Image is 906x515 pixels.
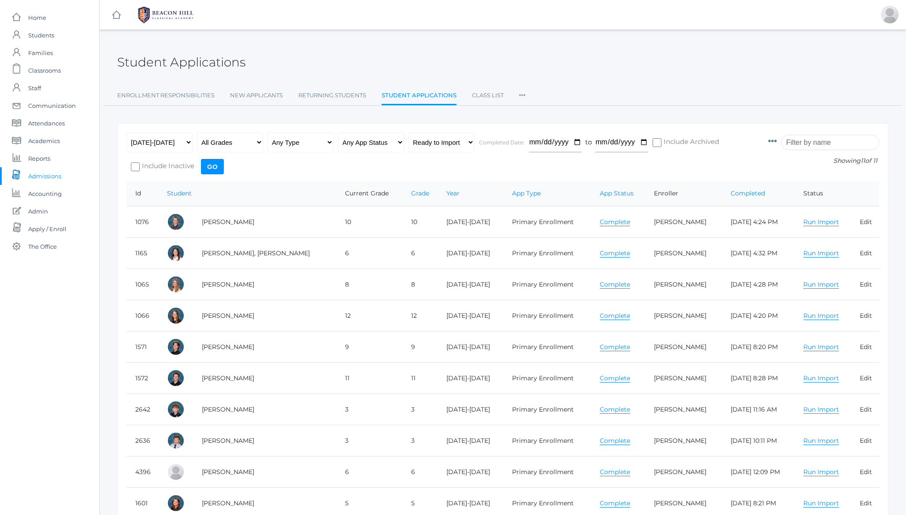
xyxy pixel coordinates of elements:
[140,161,194,172] span: Include Inactive
[860,499,872,507] a: Edit
[126,269,158,300] td: 1065
[202,405,254,413] a: [PERSON_NAME]
[661,137,719,148] span: Include Archived
[600,280,630,289] a: Complete
[503,331,591,363] td: Primary Enrollment
[201,159,224,174] input: Go
[600,343,630,351] a: Complete
[126,425,158,456] td: 2636
[126,456,158,488] td: 4396
[803,218,839,226] a: Run Import
[336,269,402,300] td: 8
[167,307,185,324] div: Noelle Bradley
[503,206,591,238] td: Primary Enrollment
[28,167,61,185] span: Admissions
[167,463,185,481] div: MJ Mendoza
[402,363,438,394] td: 11
[126,363,158,394] td: 1572
[117,87,215,104] a: Enrollment Responsibilities
[860,468,872,476] a: Edit
[28,62,61,79] span: Classrooms
[860,312,872,320] a: Edit
[28,150,50,167] span: Reports
[336,363,402,394] td: 11
[28,114,65,132] span: Attendances
[28,132,60,150] span: Academics
[600,189,634,197] a: App Status
[654,437,706,445] a: [PERSON_NAME]
[881,6,899,23] div: Jason Roberts
[722,238,795,269] td: [DATE] 4:32 PM
[126,206,158,238] td: 1076
[438,456,504,488] td: [DATE]-[DATE]
[202,468,254,476] a: [PERSON_NAME]
[438,425,504,456] td: [DATE]-[DATE]
[803,374,839,383] a: Run Import
[28,79,41,97] span: Staff
[202,218,254,226] a: [PERSON_NAME]
[336,206,402,238] td: 10
[654,499,706,507] a: [PERSON_NAME]
[472,87,504,104] a: Class List
[860,249,872,257] a: Edit
[503,425,591,456] td: Primary Enrollment
[336,425,402,456] td: 3
[336,181,402,206] th: Current Grade
[479,139,524,146] label: Completed Date:
[600,249,630,257] a: Complete
[28,44,53,62] span: Families
[529,132,582,152] input: From
[446,189,460,197] a: Year
[336,456,402,488] td: 6
[402,300,438,331] td: 12
[654,374,706,382] a: [PERSON_NAME]
[28,9,46,26] span: Home
[722,206,795,238] td: [DATE] 4:24 PM
[860,405,872,413] a: Edit
[503,269,591,300] td: Primary Enrollment
[117,55,245,69] h2: Student Applications
[167,369,185,387] div: Noah Burr
[860,437,872,445] a: Edit
[438,331,504,363] td: [DATE]-[DATE]
[28,185,62,202] span: Accounting
[167,401,185,418] div: Caleb Carpenter
[167,244,185,262] div: Finnley Bradley
[402,238,438,269] td: 6
[402,206,438,238] td: 10
[861,157,865,165] span: 11
[202,437,254,445] a: [PERSON_NAME]
[768,156,879,166] p: Showing of 11
[860,343,872,351] a: Edit
[722,394,795,425] td: [DATE] 11:16 AM
[503,300,591,331] td: Primary Enrollment
[600,437,630,445] a: Complete
[654,343,706,351] a: [PERSON_NAME]
[803,437,839,445] a: Run Import
[438,363,504,394] td: [DATE]-[DATE]
[503,456,591,488] td: Primary Enrollment
[402,269,438,300] td: 8
[336,394,402,425] td: 3
[28,202,48,220] span: Admin
[202,280,254,288] a: [PERSON_NAME]
[402,394,438,425] td: 3
[803,280,839,289] a: Run Import
[28,238,57,255] span: The Office
[654,312,706,320] a: [PERSON_NAME]
[167,189,192,197] a: Student
[722,425,795,456] td: [DATE] 10:11 PM
[336,238,402,269] td: 6
[402,425,438,456] td: 3
[336,331,402,363] td: 9
[298,87,366,104] a: Returning Students
[402,331,438,363] td: 9
[126,331,158,363] td: 1571
[722,300,795,331] td: [DATE] 4:20 PM
[202,499,254,507] a: [PERSON_NAME]
[28,97,76,114] span: Communication
[795,181,851,206] th: Status
[653,138,661,147] input: Include Archived
[654,218,706,226] a: [PERSON_NAME]
[230,87,283,104] a: New Applicants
